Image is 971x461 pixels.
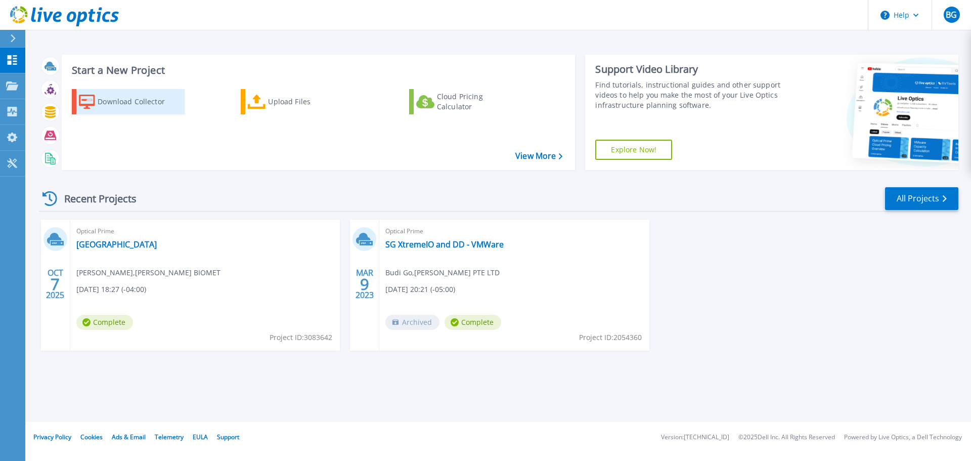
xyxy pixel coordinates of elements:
a: Privacy Policy [33,433,71,441]
span: 9 [360,280,369,288]
div: OCT 2025 [46,266,65,303]
span: Optical Prime [76,226,334,237]
a: [GEOGRAPHIC_DATA] [76,239,157,249]
h3: Start a New Project [72,65,562,76]
li: Version: [TECHNICAL_ID] [661,434,729,441]
li: Powered by Live Optics, a Dell Technology [844,434,962,441]
span: Complete [76,315,133,330]
div: Cloud Pricing Calculator [437,92,518,112]
div: Find tutorials, instructional guides and other support videos to help you make the most of your L... [595,80,785,110]
a: SG XtremeIO and DD - VMWare [385,239,504,249]
a: Cloud Pricing Calculator [409,89,522,114]
a: View More [515,151,562,161]
a: Explore Now! [595,140,672,160]
span: [DATE] 18:27 (-04:00) [76,284,146,295]
a: Telemetry [155,433,184,441]
span: BG [946,11,957,19]
span: Archived [385,315,439,330]
span: Optical Prime [385,226,643,237]
a: Download Collector [72,89,185,114]
span: 7 [51,280,60,288]
div: Support Video Library [595,63,785,76]
a: Support [217,433,239,441]
span: [PERSON_NAME] , [PERSON_NAME] BIOMET [76,267,220,278]
span: [DATE] 20:21 (-05:00) [385,284,455,295]
a: Upload Files [241,89,354,114]
span: Project ID: 2054360 [579,332,642,343]
span: Budi Go , [PERSON_NAME] PTE LTD [385,267,500,278]
span: Project ID: 3083642 [270,332,332,343]
a: Ads & Email [112,433,146,441]
div: Download Collector [98,92,179,112]
div: Recent Projects [39,186,150,211]
span: Complete [445,315,501,330]
a: EULA [193,433,208,441]
a: Cookies [80,433,103,441]
div: Upload Files [268,92,349,112]
div: MAR 2023 [355,266,374,303]
li: © 2025 Dell Inc. All Rights Reserved [738,434,835,441]
a: All Projects [885,187,958,210]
